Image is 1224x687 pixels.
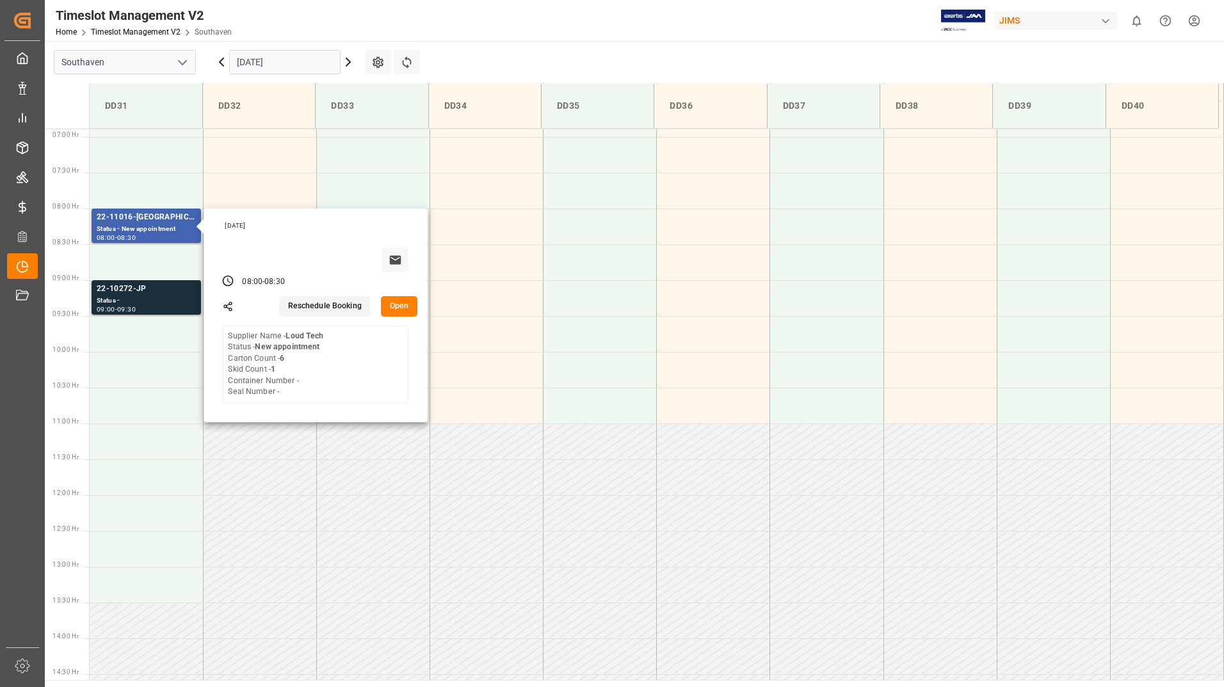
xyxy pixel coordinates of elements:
div: DD40 [1116,94,1208,118]
div: DD38 [890,94,982,118]
a: Timeslot Management V2 [91,28,181,36]
img: Exertis%20JAM%20-%20Email%20Logo.jpg_1722504956.jpg [941,10,985,32]
span: 12:30 Hr [52,525,79,532]
div: 09:30 [117,306,136,312]
span: 14:30 Hr [52,668,79,675]
div: 22-11016-[GEOGRAPHIC_DATA] [97,211,196,224]
span: 12:00 Hr [52,489,79,496]
b: New appointment [255,342,319,351]
div: Timeslot Management V2 [56,6,232,25]
div: DD39 [1003,94,1095,118]
div: Status - New appointment [97,224,196,235]
a: Home [56,28,77,36]
div: DD34 [439,94,531,118]
div: Supplier Name - Status - Carton Count - Skid Count - Container Number - Seal Number - [228,331,323,398]
button: Reschedule Booking [279,296,371,317]
span: 14:00 Hr [52,633,79,640]
div: [DATE] [220,221,414,230]
span: 10:00 Hr [52,346,79,353]
button: Help Center [1151,6,1180,35]
div: 08:30 [264,276,285,288]
button: JIMS [994,8,1122,33]
div: 08:30 [117,235,136,241]
input: DD.MM.YYYY [229,50,341,74]
span: 07:30 Hr [52,167,79,174]
div: DD31 [100,94,192,118]
span: 11:30 Hr [52,454,79,461]
span: 08:00 Hr [52,203,79,210]
div: 09:00 [97,306,115,312]
div: DD33 [326,94,417,118]
div: DD35 [552,94,643,118]
span: 07:00 Hr [52,131,79,138]
b: Loud Tech [286,331,323,340]
div: 08:00 [97,235,115,241]
div: DD36 [664,94,756,118]
span: 09:00 Hr [52,274,79,281]
b: 1 [271,365,275,374]
div: Status - [97,296,196,306]
span: 10:30 Hr [52,382,79,389]
div: DD37 [778,94,869,118]
button: show 0 new notifications [1122,6,1151,35]
div: DD32 [213,94,305,118]
span: 11:00 Hr [52,418,79,425]
div: - [115,306,117,312]
b: 6 [280,354,284,363]
span: 13:00 Hr [52,561,79,568]
div: - [262,276,264,288]
div: 22-10272-JP [97,283,196,296]
button: open menu [172,52,191,72]
div: - [115,235,117,241]
div: 08:00 [242,276,262,288]
span: 13:30 Hr [52,597,79,604]
span: 09:30 Hr [52,310,79,317]
button: Open [381,296,418,317]
span: 08:30 Hr [52,239,79,246]
div: JIMS [994,12,1117,30]
input: Type to search/select [54,50,196,74]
